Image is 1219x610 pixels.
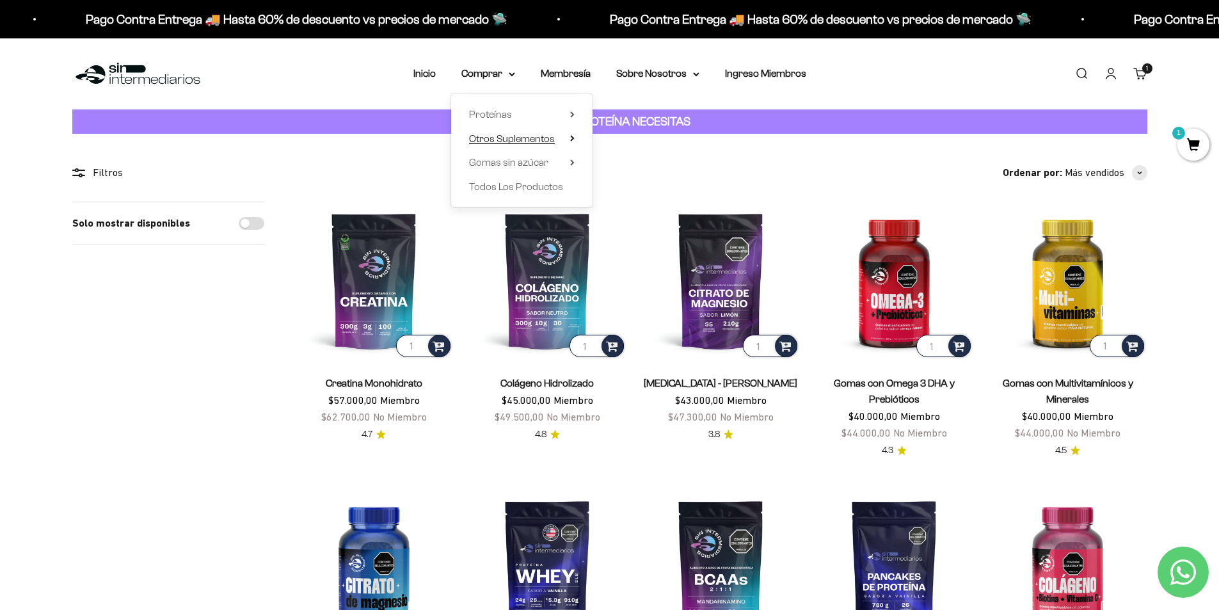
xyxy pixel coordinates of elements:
[708,428,720,442] span: 3.8
[529,115,690,128] strong: CUANTA PROTEÍNA NECESITAS
[469,157,548,168] span: Gomas sin azúcar
[1177,139,1209,153] a: 1
[535,428,560,442] a: 4.84.8 de 5.0 estrellas
[546,411,600,422] span: No Miembro
[882,444,907,458] a: 4.34.3 de 5.0 estrellas
[675,394,724,406] span: $43.000,00
[469,133,555,144] span: Otros Suplementos
[1074,410,1113,422] span: Miembro
[469,131,575,147] summary: Otros Suplementos
[461,65,515,82] summary: Comprar
[373,411,427,422] span: No Miembro
[469,181,563,192] span: Todos Los Productos
[469,106,575,123] summary: Proteínas
[1055,444,1080,458] a: 4.54.5 de 5.0 estrellas
[554,394,593,406] span: Miembro
[500,378,594,389] a: Colágeno Hidrolizado
[849,410,898,422] span: $40.000,00
[328,394,378,406] span: $57.000,00
[469,109,512,120] span: Proteínas
[469,179,575,195] a: Todos Los Productos
[1171,125,1186,141] mark: 1
[893,427,947,438] span: No Miembro
[413,68,436,79] a: Inicio
[535,428,546,442] span: 4.8
[380,394,420,406] span: Miembro
[1067,427,1120,438] span: No Miembro
[1003,165,1062,181] span: Ordenar por:
[1015,427,1064,438] span: $44.000,00
[882,444,893,458] span: 4.3
[708,428,733,442] a: 3.83.8 de 5.0 estrellas
[495,411,544,422] span: $49.500,00
[362,428,372,442] span: 4.7
[1065,165,1147,181] button: Más vendidos
[72,165,264,181] div: Filtros
[1055,444,1067,458] span: 4.5
[541,68,591,79] a: Membresía
[469,154,575,171] summary: Gomas sin azúcar
[610,9,1032,29] p: Pago Contra Entrega 🚚 Hasta 60% de descuento vs precios de mercado 🛸
[321,411,370,422] span: $62.700,00
[720,411,774,422] span: No Miembro
[727,394,767,406] span: Miembro
[1022,410,1071,422] span: $40.000,00
[326,378,422,389] a: Creatina Monohidrato
[616,65,699,82] summary: Sobre Nosotros
[900,410,940,422] span: Miembro
[1146,65,1148,72] span: 1
[841,427,891,438] span: $44.000,00
[1065,165,1124,181] span: Más vendidos
[644,378,797,389] a: [MEDICAL_DATA] - [PERSON_NAME]
[1003,378,1133,405] a: Gomas con Multivitamínicos y Minerales
[834,378,955,405] a: Gomas con Omega 3 DHA y Prebióticos
[362,428,386,442] a: 4.74.7 de 5.0 estrellas
[668,411,717,422] span: $47.300,00
[725,68,806,79] a: Ingreso Miembros
[86,9,507,29] p: Pago Contra Entrega 🚚 Hasta 60% de descuento vs precios de mercado 🛸
[72,215,190,232] label: Solo mostrar disponibles
[502,394,551,406] span: $45.000,00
